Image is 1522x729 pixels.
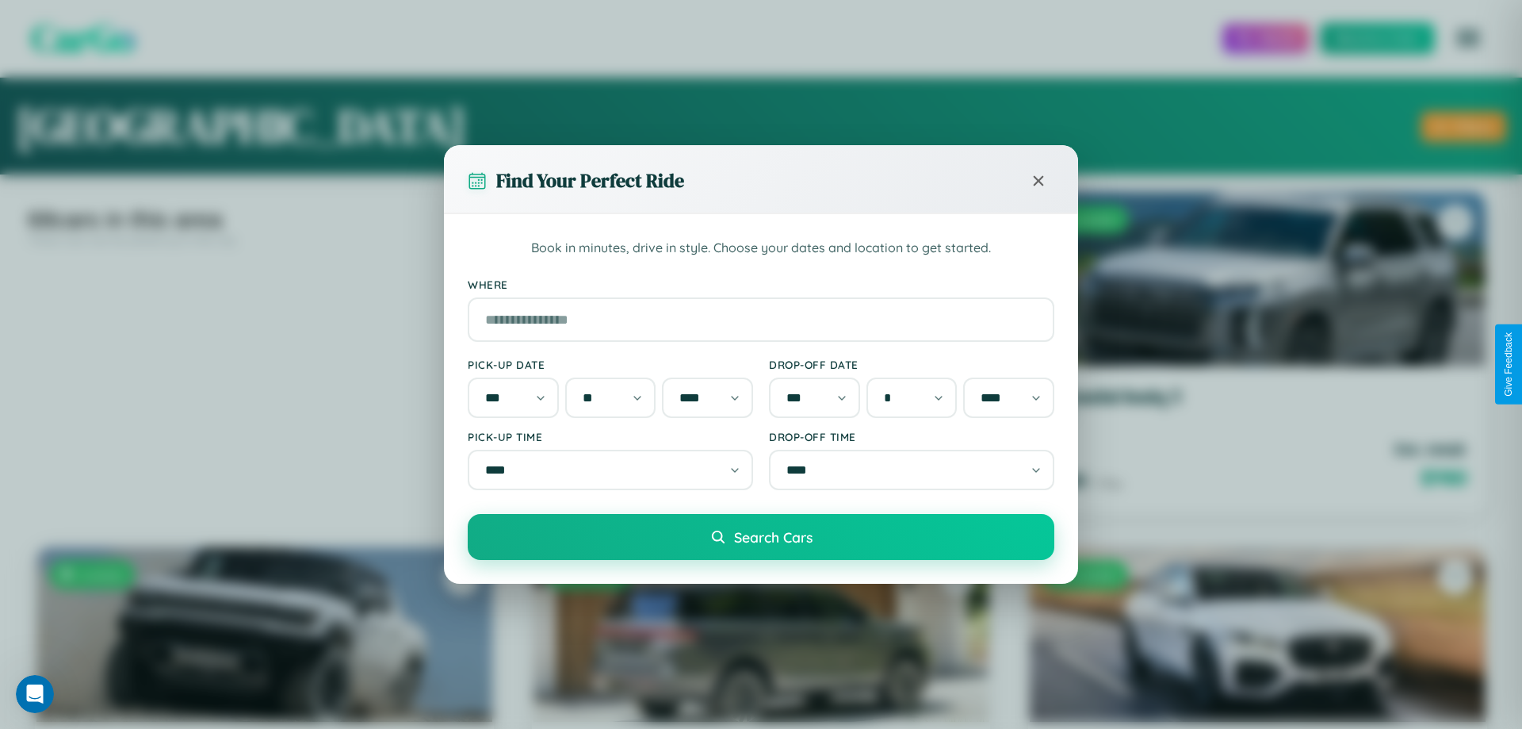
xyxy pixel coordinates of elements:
span: Search Cars [734,528,813,546]
label: Where [468,278,1054,291]
label: Drop-off Date [769,358,1054,371]
label: Pick-up Time [468,430,753,443]
label: Drop-off Time [769,430,1054,443]
h3: Find Your Perfect Ride [496,167,684,194]
label: Pick-up Date [468,358,753,371]
button: Search Cars [468,514,1054,560]
p: Book in minutes, drive in style. Choose your dates and location to get started. [468,238,1054,259]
